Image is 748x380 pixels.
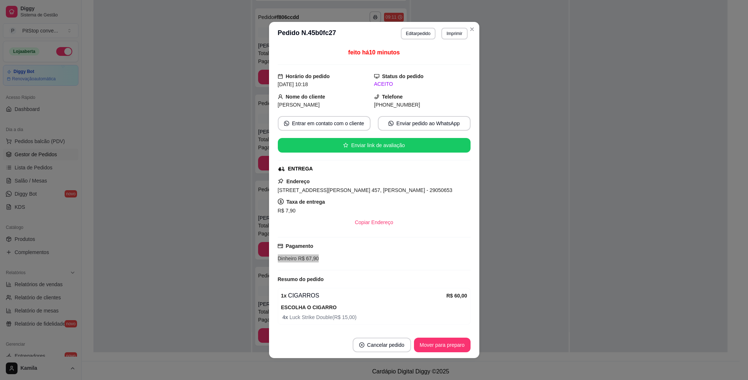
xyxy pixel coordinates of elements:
[374,74,379,79] span: desktop
[278,199,284,204] span: dollar
[278,208,296,214] span: R$ 7,90
[466,23,478,35] button: Close
[382,73,424,79] strong: Status do pedido
[374,80,471,88] div: ACEITO
[288,165,313,173] div: ENTREGA
[286,94,325,100] strong: Nome do cliente
[374,94,379,99] span: phone
[278,256,297,261] span: Dinheiro
[278,178,284,184] span: pushpin
[281,291,446,300] div: CIGARROS
[278,28,336,39] h3: Pedido N. 45b0fc27
[414,338,471,352] button: Mover para preparo
[343,143,348,148] span: star
[359,342,364,348] span: close-circle
[441,28,467,39] button: Imprimir
[286,73,330,79] strong: Horário do pedido
[349,215,399,230] button: Copiar Endereço
[278,116,371,131] button: whats-appEntrar em contato com o cliente
[388,121,394,126] span: whats-app
[353,338,411,352] button: close-circleCancelar pedido
[278,81,308,87] span: [DATE] 10:18
[382,94,403,100] strong: Telefone
[401,28,436,39] button: Editarpedido
[446,293,467,299] strong: R$ 60,00
[286,243,313,249] strong: Pagamento
[281,304,337,310] strong: ESCOLHA O CIGARRO
[278,94,283,99] span: user
[374,102,420,108] span: [PHONE_NUMBER]
[283,314,289,320] strong: 4 x
[348,49,400,55] span: feito há 10 minutos
[378,116,471,131] button: whats-appEnviar pedido ao WhatsApp
[278,74,283,79] span: calendar
[281,293,287,299] strong: 1 x
[283,313,467,321] span: Luck Strike Double ( R$ 15,00 )
[278,187,453,193] span: [STREET_ADDRESS][PERSON_NAME] 457, [PERSON_NAME] - 29050653
[297,256,319,261] span: R$ 67,90
[278,138,471,153] button: starEnviar link de avaliação
[278,276,324,282] strong: Resumo do pedido
[287,179,310,184] strong: Endereço
[284,121,289,126] span: whats-app
[278,243,283,249] span: credit-card
[287,199,325,205] strong: Taxa de entrega
[278,102,320,108] span: [PERSON_NAME]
